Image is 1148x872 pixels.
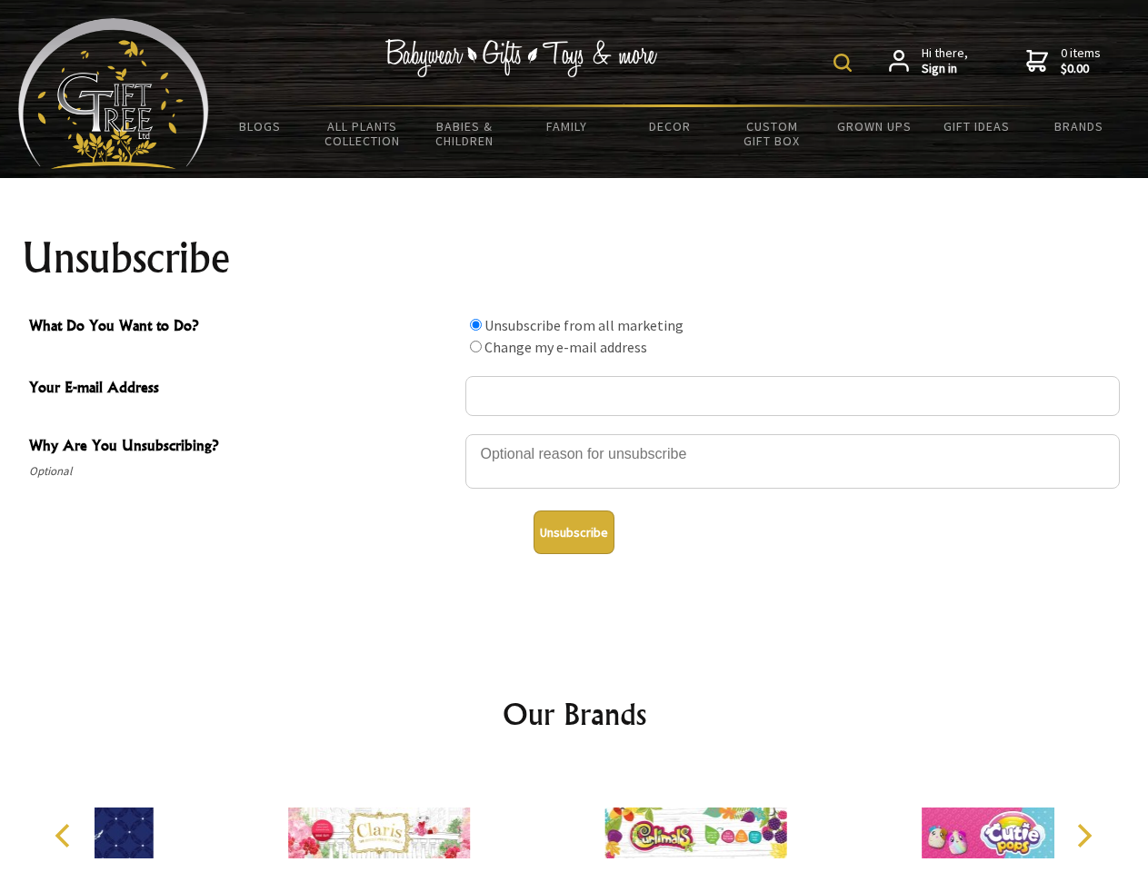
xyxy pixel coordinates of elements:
strong: Sign in [922,61,968,77]
a: Gift Ideas [925,107,1028,145]
img: Babyware - Gifts - Toys and more... [18,18,209,169]
input: What Do You Want to Do? [470,319,482,331]
a: All Plants Collection [312,107,414,160]
a: Hi there,Sign in [889,45,968,77]
img: product search [834,54,852,72]
a: Custom Gift Box [721,107,824,160]
a: Babies & Children [414,107,516,160]
a: Decor [618,107,721,145]
h1: Unsubscribe [22,236,1127,280]
img: Babywear - Gifts - Toys & more [385,39,658,77]
label: Change my e-mail address [484,338,647,356]
input: Your E-mail Address [465,376,1120,416]
textarea: Why Are You Unsubscribing? [465,434,1120,489]
span: 0 items [1061,45,1101,77]
strong: $0.00 [1061,61,1101,77]
a: 0 items$0.00 [1026,45,1101,77]
button: Next [1063,816,1103,856]
label: Unsubscribe from all marketing [484,316,684,334]
a: Family [516,107,619,145]
h2: Our Brands [36,692,1113,736]
span: Optional [29,461,456,482]
span: Why Are You Unsubscribing? [29,434,456,461]
span: Hi there, [922,45,968,77]
span: What Do You Want to Do? [29,314,456,341]
a: BLOGS [209,107,312,145]
span: Your E-mail Address [29,376,456,402]
button: Previous [45,816,85,856]
button: Unsubscribe [534,510,614,554]
input: What Do You Want to Do? [470,341,482,352]
a: Grown Ups [823,107,925,145]
a: Brands [1028,107,1131,145]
